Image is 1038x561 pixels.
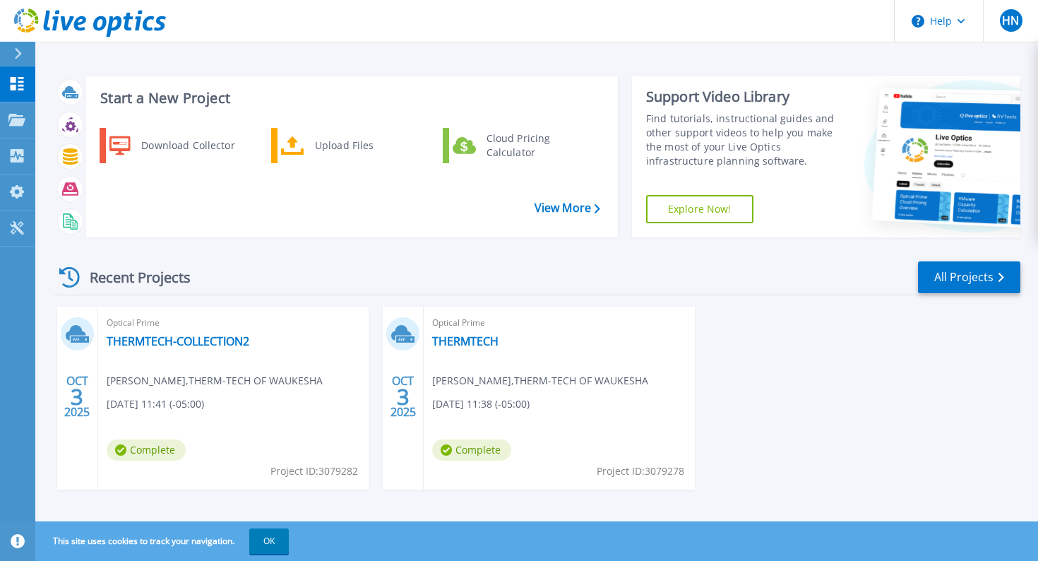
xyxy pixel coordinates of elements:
[54,260,210,295] div: Recent Projects
[107,334,249,348] a: THERMTECH-COLLECTION2
[432,439,511,461] span: Complete
[107,315,360,331] span: Optical Prime
[432,396,530,412] span: [DATE] 11:38 (-05:00)
[390,371,417,423] div: OCT 2025
[308,131,412,160] div: Upload Files
[107,439,186,461] span: Complete
[71,391,83,403] span: 3
[646,195,753,223] a: Explore Now!
[134,131,241,160] div: Download Collector
[39,528,289,554] span: This site uses cookies to track your navigation.
[271,128,416,163] a: Upload Files
[597,463,684,479] span: Project ID: 3079278
[432,373,648,389] span: [PERSON_NAME] , THERM-TECH OF WAUKESHA
[646,112,840,168] div: Find tutorials, instructional guides and other support videos to help you make the most of your L...
[107,396,204,412] span: [DATE] 11:41 (-05:00)
[64,371,90,423] div: OCT 2025
[432,315,686,331] span: Optical Prime
[100,90,599,106] h3: Start a New Project
[100,128,244,163] a: Download Collector
[443,128,587,163] a: Cloud Pricing Calculator
[432,334,499,348] a: THERMTECH
[646,88,840,106] div: Support Video Library
[479,131,584,160] div: Cloud Pricing Calculator
[918,261,1020,293] a: All Projects
[249,528,289,554] button: OK
[535,201,600,215] a: View More
[270,463,358,479] span: Project ID: 3079282
[107,373,323,389] span: [PERSON_NAME] , THERM-TECH OF WAUKESHA
[397,391,410,403] span: 3
[1002,15,1019,26] span: HN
